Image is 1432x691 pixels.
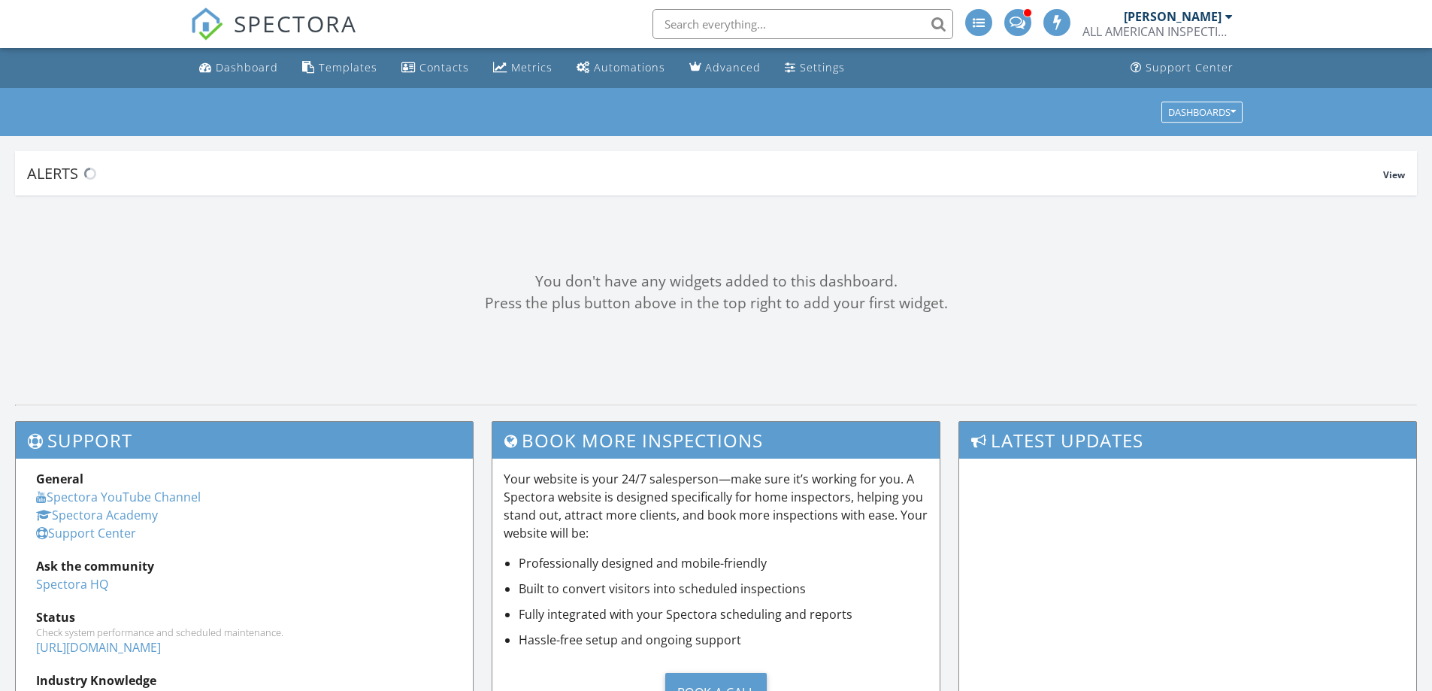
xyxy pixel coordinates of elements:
[652,9,953,39] input: Search everything...
[519,605,929,623] li: Fully integrated with your Spectora scheduling and reports
[1168,107,1236,117] div: Dashboards
[705,60,761,74] div: Advanced
[216,60,278,74] div: Dashboard
[190,8,223,41] img: The Best Home Inspection Software - Spectora
[1383,168,1405,181] span: View
[36,489,201,505] a: Spectora YouTube Channel
[1161,102,1243,123] button: Dashboards
[27,163,1383,183] div: Alerts
[296,54,383,82] a: Templates
[15,292,1417,314] div: Press the plus button above in the top right to add your first widget.
[36,557,453,575] div: Ask the community
[36,525,136,541] a: Support Center
[36,626,453,638] div: Check system performance and scheduled maintenance.
[1124,9,1222,24] div: [PERSON_NAME]
[519,631,929,649] li: Hassle-free setup and ongoing support
[36,471,83,487] strong: General
[519,554,929,572] li: Professionally designed and mobile-friendly
[1125,54,1240,82] a: Support Center
[800,60,845,74] div: Settings
[1082,24,1233,39] div: ALL AMERICAN INSPECTION SERVICES
[16,422,473,459] h3: Support
[36,639,161,656] a: [URL][DOMAIN_NAME]
[594,60,665,74] div: Automations
[419,60,469,74] div: Contacts
[36,671,453,689] div: Industry Knowledge
[190,20,357,52] a: SPECTORA
[15,271,1417,292] div: You don't have any widgets added to this dashboard.
[511,60,553,74] div: Metrics
[36,608,453,626] div: Status
[234,8,357,39] span: SPECTORA
[395,54,475,82] a: Contacts
[779,54,851,82] a: Settings
[487,54,559,82] a: Metrics
[492,422,940,459] h3: Book More Inspections
[36,576,108,593] a: Spectora HQ
[571,54,671,82] a: Automations (Advanced)
[519,580,929,598] li: Built to convert visitors into scheduled inspections
[193,54,284,82] a: Dashboard
[504,470,929,542] p: Your website is your 24/7 salesperson—make sure it’s working for you. A Spectora website is desig...
[1146,60,1234,74] div: Support Center
[959,422,1416,459] h3: Latest Updates
[683,54,767,82] a: Advanced
[319,60,377,74] div: Templates
[36,507,158,523] a: Spectora Academy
